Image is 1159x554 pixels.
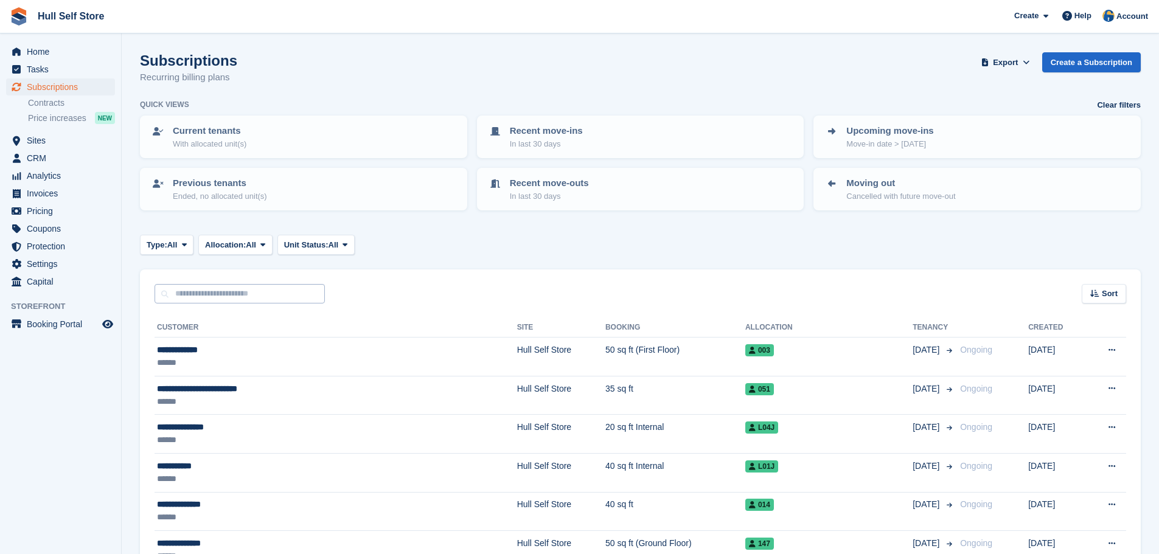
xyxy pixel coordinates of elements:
p: In last 30 days [510,190,589,203]
button: Type: All [140,235,193,255]
span: Ongoing [960,384,992,393]
a: Recent move-ins In last 30 days [478,117,803,157]
span: Help [1074,10,1091,22]
span: L01J [745,460,778,473]
span: [DATE] [913,498,942,511]
img: Hull Self Store [1102,10,1115,22]
span: 051 [745,383,774,395]
a: menu [6,185,115,202]
span: Home [27,43,100,60]
a: menu [6,255,115,272]
span: Unit Status: [284,239,329,251]
p: Recurring billing plans [140,71,237,85]
td: Hull Self Store [517,376,605,415]
span: Type: [147,239,167,251]
span: [DATE] [913,421,942,434]
span: Capital [27,273,100,290]
span: Invoices [27,185,100,202]
span: Pricing [27,203,100,220]
span: [DATE] [913,344,942,356]
span: 014 [745,499,774,511]
p: Move-in date > [DATE] [846,138,933,150]
a: menu [6,78,115,95]
a: Contracts [28,97,115,109]
a: menu [6,273,115,290]
a: Clear filters [1097,99,1141,111]
td: 40 sq ft [605,492,745,531]
td: Hull Self Store [517,338,605,376]
span: Account [1116,10,1148,23]
th: Customer [155,318,517,338]
span: 147 [745,538,774,550]
a: menu [6,167,115,184]
button: Unit Status: All [277,235,355,255]
span: [DATE] [913,537,942,550]
td: [DATE] [1028,376,1085,415]
td: Hull Self Store [517,492,605,531]
p: With allocated unit(s) [173,138,246,150]
span: Ongoing [960,499,992,509]
td: [DATE] [1028,492,1085,531]
p: Recent move-ins [510,124,583,138]
span: Price increases [28,113,86,124]
a: Create a Subscription [1042,52,1141,72]
span: Tasks [27,61,100,78]
a: menu [6,220,115,237]
th: Site [517,318,605,338]
p: Upcoming move-ins [846,124,933,138]
a: menu [6,61,115,78]
th: Created [1028,318,1085,338]
span: Sites [27,132,100,149]
td: 35 sq ft [605,376,745,415]
a: Current tenants With allocated unit(s) [141,117,466,157]
span: Storefront [11,300,121,313]
span: Settings [27,255,100,272]
a: Price increases NEW [28,111,115,125]
span: All [329,239,339,251]
span: Ongoing [960,538,992,548]
a: menu [6,132,115,149]
p: Recent move-outs [510,176,589,190]
td: 50 sq ft (First Floor) [605,338,745,376]
span: Protection [27,238,100,255]
span: Ongoing [960,422,992,432]
span: Export [993,57,1018,69]
span: Subscriptions [27,78,100,95]
p: Previous tenants [173,176,267,190]
a: menu [6,316,115,333]
th: Booking [605,318,745,338]
p: Ended, no allocated unit(s) [173,190,267,203]
a: menu [6,203,115,220]
img: stora-icon-8386f47178a22dfd0bd8f6a31ec36ba5ce8667c1dd55bd0f319d3a0aa187defe.svg [10,7,28,26]
td: Hull Self Store [517,415,605,454]
span: [DATE] [913,460,942,473]
span: Create [1014,10,1039,22]
span: Sort [1102,288,1118,300]
span: All [167,239,178,251]
span: CRM [27,150,100,167]
span: Coupons [27,220,100,237]
td: Hull Self Store [517,453,605,492]
p: Cancelled with future move-out [846,190,955,203]
a: Recent move-outs In last 30 days [478,169,803,209]
a: Moving out Cancelled with future move-out [815,169,1140,209]
td: 20 sq ft Internal [605,415,745,454]
a: menu [6,150,115,167]
div: NEW [95,112,115,124]
td: 40 sq ft Internal [605,453,745,492]
p: Moving out [846,176,955,190]
th: Tenancy [913,318,955,338]
span: Ongoing [960,345,992,355]
td: [DATE] [1028,338,1085,376]
span: Ongoing [960,461,992,471]
h6: Quick views [140,99,189,110]
span: Booking Portal [27,316,100,333]
td: [DATE] [1028,415,1085,454]
th: Allocation [745,318,913,338]
span: Analytics [27,167,100,184]
button: Export [979,52,1032,72]
a: menu [6,238,115,255]
td: [DATE] [1028,453,1085,492]
span: L04J [745,421,778,434]
span: Allocation: [205,239,246,251]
